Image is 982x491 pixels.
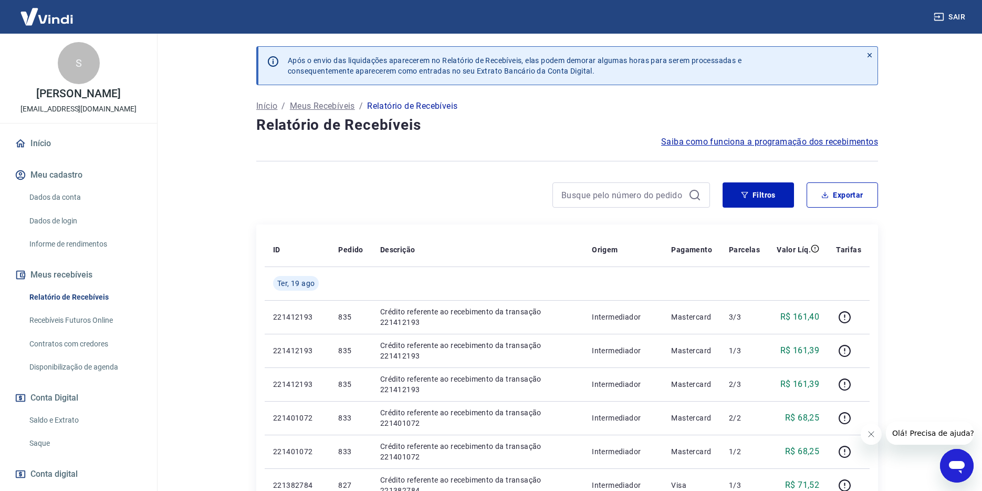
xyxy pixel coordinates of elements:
[273,312,321,322] p: 221412193
[780,344,820,357] p: R$ 161,39
[671,345,712,356] p: Mastercard
[671,480,712,490] p: Visa
[25,433,144,454] a: Saque
[592,413,654,423] p: Intermediador
[273,446,321,457] p: 221401072
[13,263,144,287] button: Meus recebíveis
[273,379,321,390] p: 221412193
[729,244,760,255] p: Parcelas
[338,413,363,423] p: 833
[380,340,575,361] p: Crédito referente ao recebimento da transação 221412193
[592,480,654,490] p: Intermediador
[729,413,760,423] p: 2/2
[338,379,363,390] p: 835
[592,345,654,356] p: Intermediador
[338,244,363,255] p: Pedido
[13,163,144,187] button: Meu cadastro
[780,378,820,391] p: R$ 161,39
[807,182,878,208] button: Exportar
[780,311,820,323] p: R$ 161,40
[729,379,760,390] p: 2/3
[940,449,974,483] iframe: Button to launch messaging window
[290,100,355,112] a: Meus Recebíveis
[25,210,144,232] a: Dados de login
[30,467,78,482] span: Conta digital
[729,312,760,322] p: 3/3
[380,441,575,462] p: Crédito referente ao recebimento da transação 221401072
[36,88,120,99] p: [PERSON_NAME]
[785,445,819,458] p: R$ 68,25
[367,100,457,112] p: Relatório de Recebíveis
[338,345,363,356] p: 835
[359,100,363,112] p: /
[729,446,760,457] p: 1/2
[671,244,712,255] p: Pagamento
[273,413,321,423] p: 221401072
[380,306,575,328] p: Crédito referente ao recebimento da transação 221412193
[256,100,277,112] a: Início
[592,312,654,322] p: Intermediador
[288,55,741,76] p: Após o envio das liquidações aparecerem no Relatório de Recebíveis, elas podem demorar algumas ho...
[13,463,144,486] a: Conta digital
[592,446,654,457] p: Intermediador
[729,480,760,490] p: 1/3
[25,310,144,331] a: Recebíveis Futuros Online
[273,480,321,490] p: 221382784
[785,412,819,424] p: R$ 68,25
[932,7,969,27] button: Sair
[861,424,882,445] iframe: Close message
[777,244,811,255] p: Valor Líq.
[25,333,144,355] a: Contratos com credores
[380,407,575,428] p: Crédito referente ao recebimento da transação 221401072
[273,244,280,255] p: ID
[25,187,144,208] a: Dados da conta
[13,386,144,410] button: Conta Digital
[671,312,712,322] p: Mastercard
[592,244,618,255] p: Origem
[25,356,144,378] a: Disponibilização de agenda
[380,374,575,395] p: Crédito referente ao recebimento da transação 221412193
[836,244,861,255] p: Tarifas
[20,104,137,115] p: [EMAIL_ADDRESS][DOMAIN_NAME]
[886,422,974,445] iframe: Message from company
[561,187,684,203] input: Busque pelo número do pedido
[592,379,654,390] p: Intermediador
[273,345,321,356] p: 221412193
[58,42,100,84] div: S
[13,132,144,155] a: Início
[729,345,760,356] p: 1/3
[13,1,81,33] img: Vindi
[256,115,878,136] h4: Relatório de Recebíveis
[25,233,144,255] a: Informe de rendimentos
[671,379,712,390] p: Mastercard
[281,100,285,112] p: /
[338,480,363,490] p: 827
[661,136,878,148] a: Saiba como funciona a programação dos recebimentos
[338,312,363,322] p: 835
[338,446,363,457] p: 833
[671,446,712,457] p: Mastercard
[380,244,415,255] p: Descrição
[671,413,712,423] p: Mastercard
[6,7,88,16] span: Olá! Precisa de ajuda?
[25,410,144,431] a: Saldo e Extrato
[723,182,794,208] button: Filtros
[277,278,315,289] span: Ter, 19 ago
[25,287,144,308] a: Relatório de Recebíveis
